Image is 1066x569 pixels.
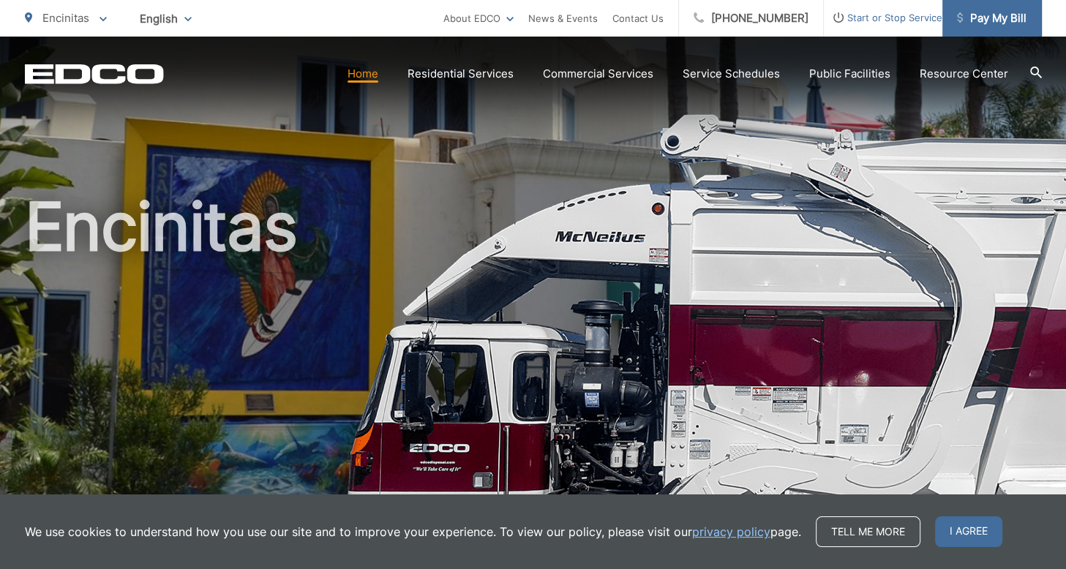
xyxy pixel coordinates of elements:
span: Encinitas [42,11,89,25]
a: News & Events [528,10,598,27]
a: About EDCO [443,10,514,27]
span: Pay My Bill [957,10,1026,27]
a: Home [348,65,378,83]
a: EDCD logo. Return to the homepage. [25,64,164,84]
a: Resource Center [920,65,1008,83]
a: Contact Us [612,10,664,27]
p: We use cookies to understand how you use our site and to improve your experience. To view our pol... [25,523,801,540]
span: English [129,6,203,31]
a: Public Facilities [809,65,890,83]
a: Residential Services [408,65,514,83]
a: Service Schedules [683,65,780,83]
a: privacy policy [692,523,770,540]
a: Commercial Services [543,65,653,83]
